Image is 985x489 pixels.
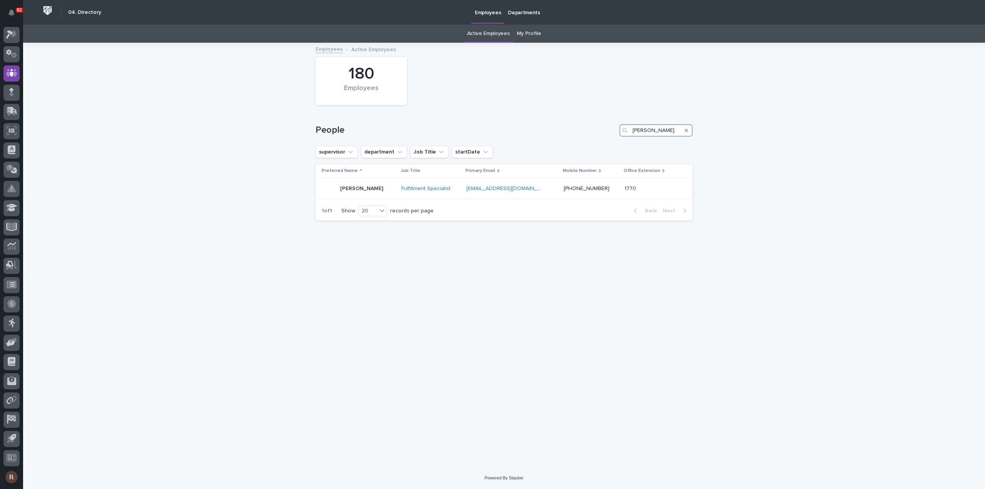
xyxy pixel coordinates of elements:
p: Primary Email [466,167,495,175]
p: 1 of 1 [316,202,338,220]
a: [PHONE_NUMBER] [564,186,609,191]
h1: People [316,125,616,136]
button: users-avatar [3,469,20,485]
a: My Profile [517,25,541,43]
a: Powered By Stacker [484,476,523,480]
a: Fulfillment Specialist [401,185,451,192]
h2: 04. Directory [68,9,101,16]
div: 20 [359,207,377,215]
span: Next [663,208,680,214]
button: startDate [452,146,493,158]
p: 1770 [624,184,638,192]
p: Show [341,208,355,214]
p: Office Extension [624,167,660,175]
button: Notifications [3,5,20,21]
p: Mobile Number [563,167,597,175]
p: Active Employees [351,45,396,53]
p: [PERSON_NAME] [340,185,383,192]
p: records per page [390,208,434,214]
span: Back [640,208,657,214]
div: 180 [329,64,394,83]
p: 92 [17,7,22,13]
button: Job Title [410,146,449,158]
button: supervisor [316,146,358,158]
a: Employees [316,44,343,53]
input: Search [619,124,693,137]
div: Employees [329,84,394,100]
button: department [361,146,407,158]
p: Job Title [401,167,420,175]
tr: [PERSON_NAME]Fulfillment Specialist [EMAIL_ADDRESS][DOMAIN_NAME] [PHONE_NUMBER]17701770 [316,178,693,200]
p: Preferred Name [322,167,358,175]
a: Active Employees [467,25,510,43]
button: Back [628,207,660,214]
a: [EMAIL_ADDRESS][DOMAIN_NAME] [466,186,553,191]
img: Workspace Logo [40,3,55,18]
button: Next [660,207,693,214]
div: Notifications92 [10,9,20,22]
